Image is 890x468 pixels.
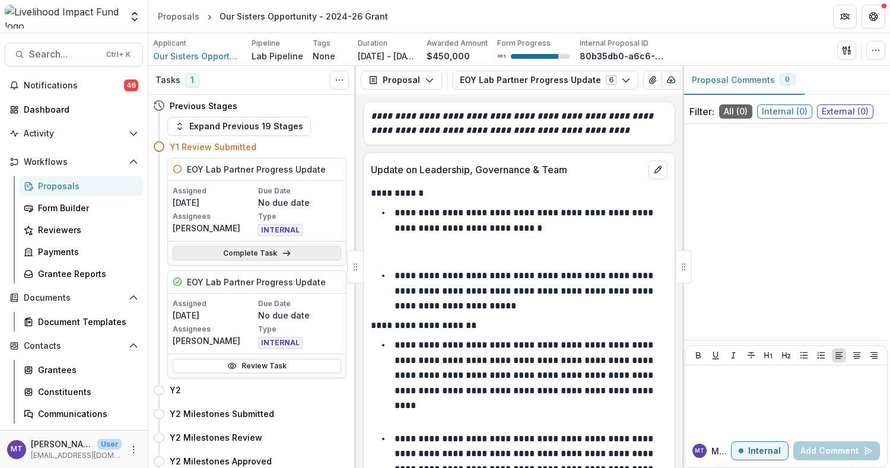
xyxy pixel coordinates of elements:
p: Due Date [258,186,341,196]
p: [DATE] [173,196,256,209]
a: Proposals [19,176,143,196]
span: INTERNAL [258,224,303,236]
p: Filter: [689,104,714,119]
p: [PERSON_NAME] [31,438,93,450]
p: Internal Proposal ID [580,38,649,49]
button: Search... [5,43,143,66]
span: Activity [24,129,124,139]
button: Align Right [867,348,881,362]
button: Ordered List [814,348,828,362]
p: [PERSON_NAME] [173,335,256,347]
button: Strike [744,348,758,362]
span: 1 [185,74,199,88]
div: Constituents [38,386,133,398]
div: Form Builder [38,202,133,214]
div: Our Sisters Opportunity - 2024-26 Grant [220,10,388,23]
span: Documents [24,293,124,303]
button: Heading 1 [761,348,775,362]
button: Proposal [361,71,442,90]
a: Document Templates [19,312,143,332]
p: [EMAIL_ADDRESS][DOMAIN_NAME] [31,450,122,461]
p: Type [258,211,341,222]
p: No due date [258,309,341,321]
a: Dashboard [5,100,143,119]
button: Open Data & Reporting [5,428,143,447]
div: Proposals [158,10,199,23]
span: Notifications [24,81,124,91]
p: 80b35db0-a6c6-4dd5-a973-cc2c5a3e95f9 [580,50,669,62]
a: Grantees [19,360,143,380]
p: Internal [748,446,781,456]
h4: Previous Stages [170,100,237,112]
div: Reviewers [38,224,133,236]
h4: Y2 [170,384,181,396]
span: Internal ( 0 ) [757,104,812,119]
p: Muthoni T [711,445,731,457]
span: Workflows [24,157,124,167]
a: Proposals [153,8,204,25]
p: Form Progress [497,38,551,49]
div: Proposals [38,180,133,192]
p: $450,000 [427,50,470,62]
p: Assignees [173,211,256,222]
p: Duration [358,38,387,49]
button: Internal [731,441,789,460]
button: Proposal Comments [682,66,805,95]
a: Grantee Reports [19,264,143,284]
p: Tags [313,38,330,49]
p: Applicant [153,38,186,49]
button: Notifications46 [5,76,143,95]
a: Complete Task [173,246,341,260]
h4: Y1 Review Submitted [170,141,256,153]
button: Add Comment [793,441,880,460]
p: [DATE] - [DATE] [358,50,417,62]
button: edit [649,160,667,179]
img: Livelihood Impact Fund logo [5,5,122,28]
p: Awarded Amount [427,38,488,49]
button: Partners [833,5,857,28]
button: Italicize [726,348,740,362]
button: Bold [691,348,705,362]
p: User [97,439,122,450]
span: Our Sisters Opportunity - OSO [153,50,242,62]
p: Due Date [258,298,341,309]
span: INTERNAL [258,337,303,349]
p: No due date [258,196,341,209]
span: All ( 0 ) [719,104,752,119]
h4: Y2 Milestones Review [170,431,262,444]
h5: EOY Lab Partner Progress Update [187,276,326,288]
p: Pipeline [252,38,280,49]
span: Contacts [24,341,124,351]
p: Assignees [173,324,256,335]
button: View Attached Files [643,71,662,90]
p: [PERSON_NAME] [173,222,256,234]
h4: Y2 Milestones Submitted [170,407,274,420]
h5: EOY Lab Partner Progress Update [187,163,326,176]
h4: Y2 Milestones Approved [170,455,272,467]
a: Payments [19,242,143,262]
button: Underline [708,348,723,362]
nav: breadcrumb [153,8,393,25]
button: Open Contacts [5,336,143,355]
button: Align Left [832,348,846,362]
button: Get Help [862,5,885,28]
a: Constituents [19,382,143,402]
button: Toggle View Cancelled Tasks [330,71,349,90]
span: Search... [29,49,99,60]
div: Muthoni Thuo [695,448,704,454]
p: [DATE] [173,309,256,321]
p: Lab Pipeline [252,50,303,62]
span: 46 [124,79,138,91]
div: Muthoni Thuo [11,445,23,453]
button: Bullet List [797,348,811,362]
button: Open entity switcher [126,5,143,28]
div: Grantee Reports [38,268,133,280]
a: Review Task [173,359,341,373]
button: Align Center [850,348,864,362]
a: Form Builder [19,198,143,218]
button: Expand Previous 19 Stages [167,117,311,136]
p: Assigned [173,186,256,196]
p: Assigned [173,298,256,309]
p: Type [258,324,341,335]
a: Communications [19,404,143,424]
